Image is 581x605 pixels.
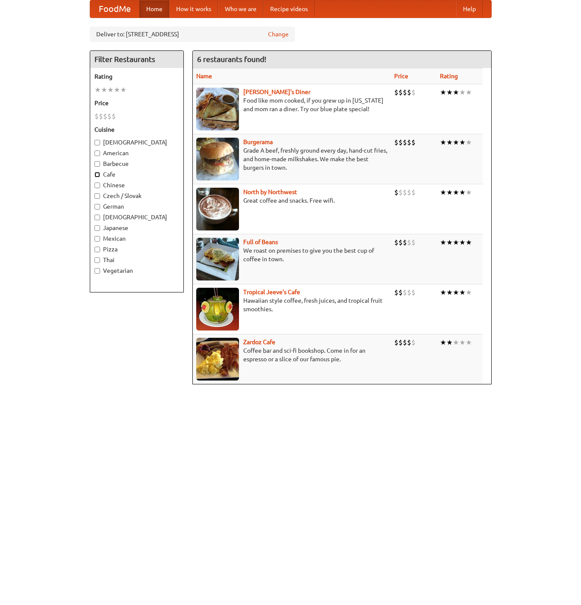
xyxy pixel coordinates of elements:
[466,138,472,147] li: ★
[394,73,408,80] a: Price
[466,288,472,297] li: ★
[94,192,179,200] label: Czech / Slovak
[243,89,310,95] a: [PERSON_NAME]'s Diner
[466,238,472,247] li: ★
[403,238,407,247] li: $
[94,245,179,254] label: Pizza
[466,338,472,347] li: ★
[107,85,114,94] li: ★
[196,88,239,130] img: sallys.jpg
[139,0,169,18] a: Home
[94,149,179,157] label: American
[398,288,403,297] li: $
[398,238,403,247] li: $
[394,88,398,97] li: $
[196,238,239,280] img: beans.jpg
[94,268,100,274] input: Vegetarian
[243,189,297,195] a: North by Northwest
[403,288,407,297] li: $
[94,183,100,188] input: Chinese
[94,99,179,107] h5: Price
[440,88,446,97] li: ★
[196,96,387,113] p: Food like mom cooked, if you grew up in [US_STATE] and mom ran a diner. Try our blue plate special!
[446,138,453,147] li: ★
[94,161,100,167] input: Barbecue
[196,196,387,205] p: Great coffee and snacks. Free wifi.
[453,288,459,297] li: ★
[398,138,403,147] li: $
[398,338,403,347] li: $
[411,88,416,97] li: $
[411,188,416,197] li: $
[103,112,107,121] li: $
[243,289,300,295] b: Tropical Jeeve's Cafe
[94,256,179,264] label: Thai
[407,188,411,197] li: $
[94,193,100,199] input: Czech / Slovak
[263,0,315,18] a: Recipe videos
[107,112,112,121] li: $
[466,88,472,97] li: ★
[456,0,483,18] a: Help
[407,238,411,247] li: $
[243,139,273,145] a: Burgerama
[459,238,466,247] li: ★
[243,239,278,245] b: Full of Beans
[394,338,398,347] li: $
[94,224,179,232] label: Japanese
[94,170,179,179] label: Cafe
[196,296,387,313] p: Hawaiian style coffee, fresh juices, and tropical fruit smoothies.
[94,172,100,177] input: Cafe
[453,338,459,347] li: ★
[94,181,179,189] label: Chinese
[243,339,275,345] a: Zardoz Cafe
[440,238,446,247] li: ★
[459,138,466,147] li: ★
[459,188,466,197] li: ★
[94,213,179,221] label: [DEMOGRAPHIC_DATA]
[196,246,387,263] p: We roast on premises to give you the best cup of coffee in town.
[453,188,459,197] li: ★
[466,188,472,197] li: ★
[411,238,416,247] li: $
[169,0,218,18] a: How it works
[407,338,411,347] li: $
[459,88,466,97] li: ★
[446,88,453,97] li: ★
[90,27,295,42] div: Deliver to: [STREET_ADDRESS]
[411,338,416,347] li: $
[394,238,398,247] li: $
[411,138,416,147] li: $
[94,257,100,263] input: Thai
[94,202,179,211] label: German
[120,85,127,94] li: ★
[112,112,116,121] li: $
[407,88,411,97] li: $
[94,225,100,231] input: Japanese
[197,55,266,63] ng-pluralize: 6 restaurants found!
[196,138,239,180] img: burgerama.jpg
[440,338,446,347] li: ★
[440,73,458,80] a: Rating
[407,138,411,147] li: $
[446,338,453,347] li: ★
[411,288,416,297] li: $
[403,188,407,197] li: $
[94,266,179,275] label: Vegetarian
[94,112,99,121] li: $
[94,234,179,243] label: Mexican
[90,51,183,68] h4: Filter Restaurants
[407,288,411,297] li: $
[453,138,459,147] li: ★
[94,151,100,156] input: American
[90,0,139,18] a: FoodMe
[101,85,107,94] li: ★
[440,138,446,147] li: ★
[453,88,459,97] li: ★
[94,85,101,94] li: ★
[196,338,239,381] img: zardoz.jpg
[446,288,453,297] li: ★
